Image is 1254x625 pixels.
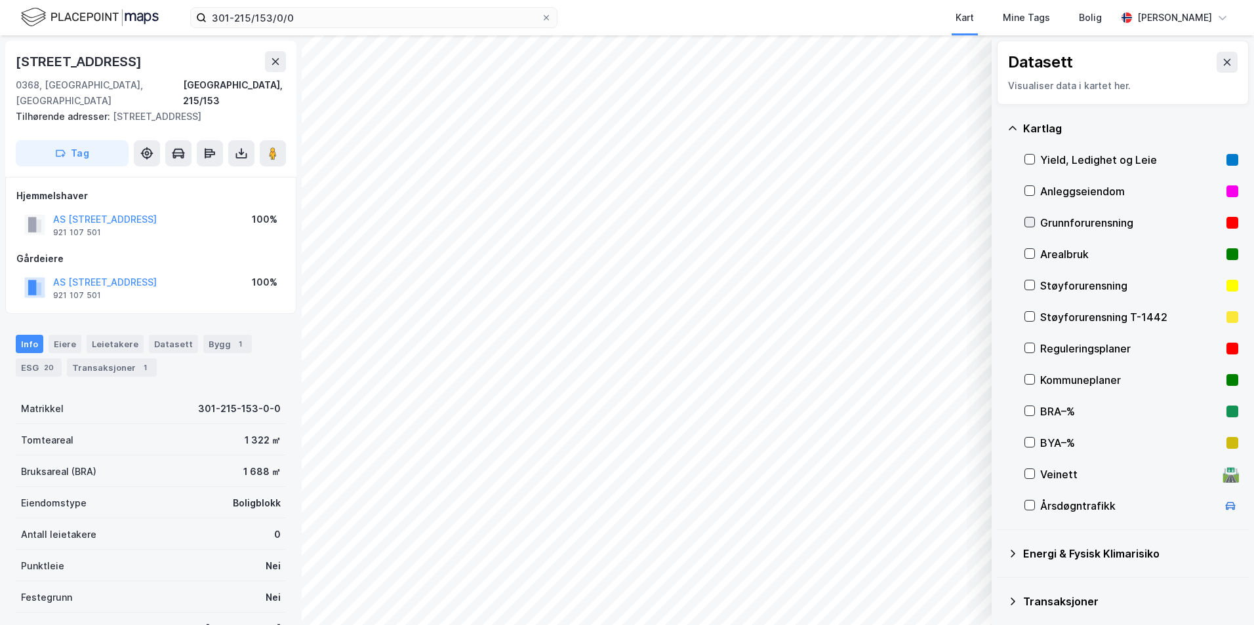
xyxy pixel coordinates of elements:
[21,495,87,511] div: Eiendomstype
[233,337,247,350] div: 1
[1023,594,1238,609] div: Transaksjoner
[49,335,81,353] div: Eiere
[1040,215,1221,231] div: Grunnforurensning
[16,140,129,166] button: Tag
[16,358,62,377] div: ESG
[16,51,144,72] div: [STREET_ADDRESS]
[1008,78,1238,94] div: Visualiser data i kartet her.
[207,8,541,28] input: Søk på adresse, matrikkel, gårdeiere, leietakere eller personer
[252,212,277,227] div: 100%
[138,361,152,374] div: 1
[1040,466,1217,482] div: Veinett
[41,361,56,374] div: 20
[87,335,144,353] div: Leietakere
[1040,404,1221,419] div: BRA–%
[203,335,252,353] div: Bygg
[1040,498,1217,514] div: Årsdøgntrafikk
[21,401,64,417] div: Matrikkel
[1222,466,1240,483] div: 🛣️
[53,290,101,301] div: 921 107 501
[67,358,157,377] div: Transaksjoner
[53,227,101,238] div: 921 107 501
[1023,546,1238,561] div: Energi & Fysisk Klimarisiko
[956,10,974,26] div: Kart
[198,401,281,417] div: 301-215-153-0-0
[1040,435,1221,451] div: BYA–%
[1003,10,1050,26] div: Mine Tags
[252,275,277,290] div: 100%
[1040,341,1221,356] div: Reguleringsplaner
[21,432,73,448] div: Tomteareal
[21,527,96,542] div: Antall leietakere
[16,251,285,267] div: Gårdeiere
[274,527,281,542] div: 0
[1188,562,1254,625] iframe: Chat Widget
[266,558,281,574] div: Nei
[16,111,113,122] span: Tilhørende adresser:
[16,335,43,353] div: Info
[1137,10,1212,26] div: [PERSON_NAME]
[16,109,275,124] div: [STREET_ADDRESS]
[21,6,159,29] img: logo.f888ab2527a4732fd821a326f86c7f29.svg
[183,77,286,109] div: [GEOGRAPHIC_DATA], 215/153
[1008,52,1073,73] div: Datasett
[1040,278,1221,294] div: Støyforurensning
[1040,152,1221,168] div: Yield, Ledighet og Leie
[233,495,281,511] div: Boligblokk
[266,590,281,605] div: Nei
[1040,246,1221,262] div: Arealbruk
[1023,121,1238,136] div: Kartlag
[16,188,285,204] div: Hjemmelshaver
[1079,10,1102,26] div: Bolig
[1040,372,1221,388] div: Kommuneplaner
[243,464,281,480] div: 1 688 ㎡
[1040,309,1221,325] div: Støyforurensning T-1442
[21,558,64,574] div: Punktleie
[1040,183,1221,199] div: Anleggseiendom
[149,335,198,353] div: Datasett
[21,464,96,480] div: Bruksareal (BRA)
[21,590,72,605] div: Festegrunn
[245,432,281,448] div: 1 322 ㎡
[16,77,183,109] div: 0368, [GEOGRAPHIC_DATA], [GEOGRAPHIC_DATA]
